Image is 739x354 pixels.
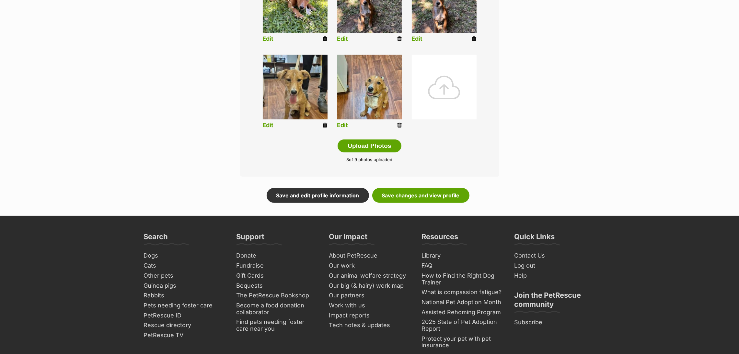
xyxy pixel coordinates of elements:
[419,271,505,287] a: How to Find the Right Dog Trainer
[337,122,348,129] a: Edit
[327,251,413,261] a: About PetRescue
[337,55,402,119] img: listing photo
[512,251,598,261] a: Contact Us
[327,281,413,291] a: Our big (& hairy) work map
[141,311,227,321] a: PetRescue ID
[327,291,413,301] a: Our partners
[419,307,505,317] a: Assisted Rehoming Program
[234,301,320,317] a: Become a food donation collaborator
[234,271,320,281] a: Gift Cards
[419,297,505,307] a: National Pet Adoption Month
[327,320,413,330] a: Tech notes & updates
[512,261,598,271] a: Log out
[234,251,320,261] a: Donate
[419,251,505,261] a: Library
[141,291,227,301] a: Rabbits
[512,271,598,281] a: Help
[234,281,320,291] a: Bequests
[329,232,368,245] h3: Our Impact
[263,122,274,129] a: Edit
[237,232,265,245] h3: Support
[327,261,413,271] a: Our work
[419,261,505,271] a: FAQ
[338,139,401,152] button: Upload Photos
[141,261,227,271] a: Cats
[512,317,598,327] a: Subscribe
[372,188,469,203] a: Save changes and view profile
[327,311,413,321] a: Impact reports
[141,320,227,330] a: Rescue directory
[250,157,490,163] p: of 9 photos uploaded
[234,261,320,271] a: Fundraise
[141,271,227,281] a: Other pets
[422,232,458,245] h3: Resources
[419,317,505,334] a: 2025 State of Pet Adoption Report
[347,157,349,162] span: 8
[263,55,328,119] img: listing photo
[419,334,505,350] a: Protect your pet with pet insurance
[263,36,274,42] a: Edit
[337,36,348,42] a: Edit
[267,188,369,203] a: Save and edit profile information
[141,251,227,261] a: Dogs
[327,271,413,281] a: Our animal welfare strategy
[141,281,227,291] a: Guinea pigs
[141,301,227,311] a: Pets needing foster care
[419,287,505,297] a: What is compassion fatigue?
[144,232,168,245] h3: Search
[514,232,555,245] h3: Quick Links
[141,330,227,340] a: PetRescue TV
[514,291,595,313] h3: Join the PetRescue community
[234,291,320,301] a: The PetRescue Bookshop
[234,317,320,334] a: Find pets needing foster care near you
[412,36,423,42] a: Edit
[327,301,413,311] a: Work with us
